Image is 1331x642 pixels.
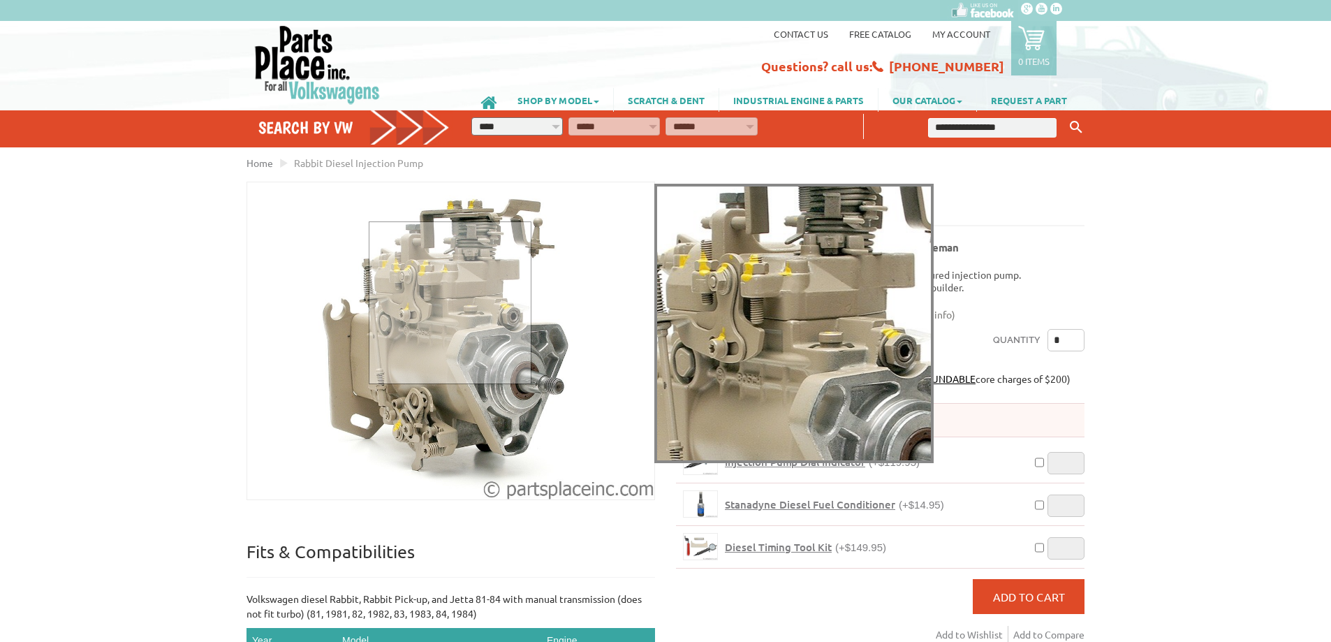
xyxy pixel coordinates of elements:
b: Rabbit Diesel Injection Pump [676,182,918,204]
a: Stanadyne Diesel Fuel Conditioner [683,490,718,518]
img: Stanadyne Diesel Fuel Conditioner [684,491,717,517]
h4: Search by VW [258,117,450,138]
p: Volkswagen diesel Rabbit, Rabbit Pick-up, and Jetta 81-84 with manual transmission (does not fit ... [247,592,655,621]
a: Stanadyne Diesel Fuel Conditioner(+$14.95) [725,498,944,511]
a: Contact us [774,28,828,40]
a: Free Catalog [849,28,911,40]
a: SCRATCH & DENT [614,88,719,112]
span: Rabbit Diesel Injection Pump [294,156,423,169]
a: My Account [932,28,990,40]
img: Rabbit Diesel Injection Pump [247,182,654,499]
span: Stanadyne Diesel Fuel Conditioner [725,497,895,511]
a: Diesel Timing Tool Kit(+$149.95) [725,541,886,554]
img: Diesel Timing Tool Kit [684,534,717,560]
a: SHOP BY MODEL [503,88,613,112]
span: Diesel Timing Tool Kit [725,540,832,554]
p: Fits & Compatibilities [247,541,655,578]
img: Parts Place Inc! [253,24,381,105]
a: Home [247,156,273,169]
span: Add to Cart [993,590,1065,604]
button: Keyword Search [1066,116,1087,139]
span: (+$14.95) [899,499,944,511]
a: INDUSTRIAL ENGINE & PARTS [719,88,878,112]
label: Quantity [993,329,1040,351]
a: Diesel Timing Tool Kit [683,533,718,560]
a: OUR CATALOG [878,88,976,112]
span: (+$149.95) [835,541,886,553]
button: Add to Cart [973,579,1084,614]
span: (including core charges of $200) [841,372,1071,385]
p: 0 items [1018,55,1050,67]
a: 0 items [1011,21,1057,75]
a: REQUEST A PART [977,88,1081,112]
